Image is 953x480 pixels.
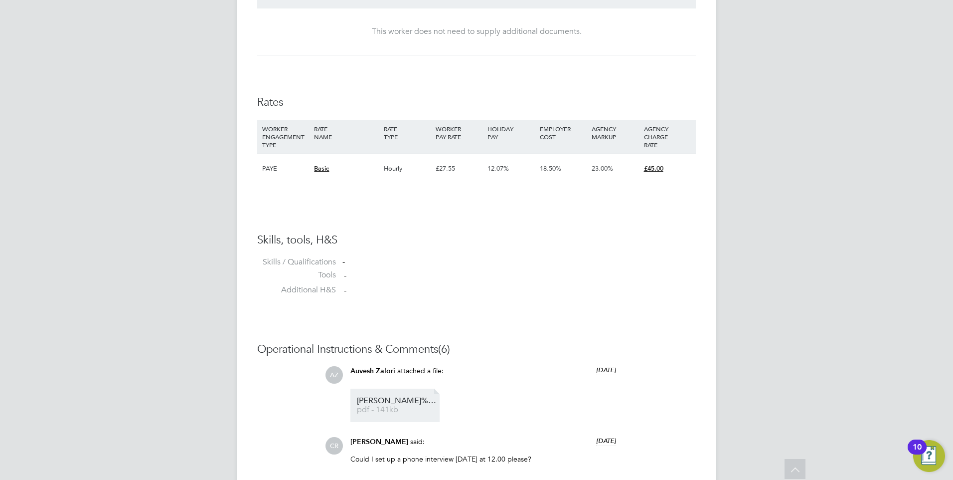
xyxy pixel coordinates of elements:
div: WORKER PAY RATE [433,120,485,146]
span: pdf - 141kb [357,406,437,414]
label: Skills / Qualifications [257,257,336,267]
span: 18.50% [540,164,561,173]
h3: Skills, tools, H&S [257,233,696,247]
div: 10 [913,447,922,460]
div: AGENCY CHARGE RATE [641,120,693,154]
span: said: [410,437,425,446]
span: [PERSON_NAME] [350,438,408,446]
div: WORKER ENGAGEMENT TYPE [260,120,312,154]
span: - [344,270,346,280]
div: EMPLOYER COST [537,120,589,146]
span: [PERSON_NAME]%20Ahmed%20-%20MH%20CV.cleaned [357,397,437,405]
h3: Operational Instructions & Comments [257,342,696,357]
label: Additional H&S [257,285,336,295]
span: AZ [325,366,343,384]
div: HOLIDAY PAY [485,120,537,146]
div: £27.55 [433,154,485,183]
div: Hourly [381,154,433,183]
span: - [344,285,346,295]
span: [DATE] [596,366,616,374]
button: Open Resource Center, 10 new notifications [913,440,945,472]
span: 12.07% [487,164,509,173]
span: Basic [314,164,329,173]
span: £45.00 [644,164,663,173]
span: [DATE] [596,437,616,445]
div: PAYE [260,154,312,183]
p: Could I set up a phone interview [DATE] at 12.00 please? [350,455,616,464]
div: - [342,257,696,267]
div: RATE TYPE [381,120,433,146]
span: 23.00% [592,164,613,173]
span: Auvesh Zalori [350,367,395,375]
div: AGENCY MARKUP [589,120,641,146]
span: CR [325,437,343,455]
span: attached a file: [397,366,444,375]
div: This worker does not need to supply additional documents. [267,26,686,37]
span: (6) [438,342,450,356]
a: [PERSON_NAME]%20Ahmed%20-%20MH%20CV.cleaned pdf - 141kb [357,397,437,414]
label: Tools [257,270,336,280]
div: RATE NAME [312,120,381,146]
h3: Rates [257,95,696,110]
